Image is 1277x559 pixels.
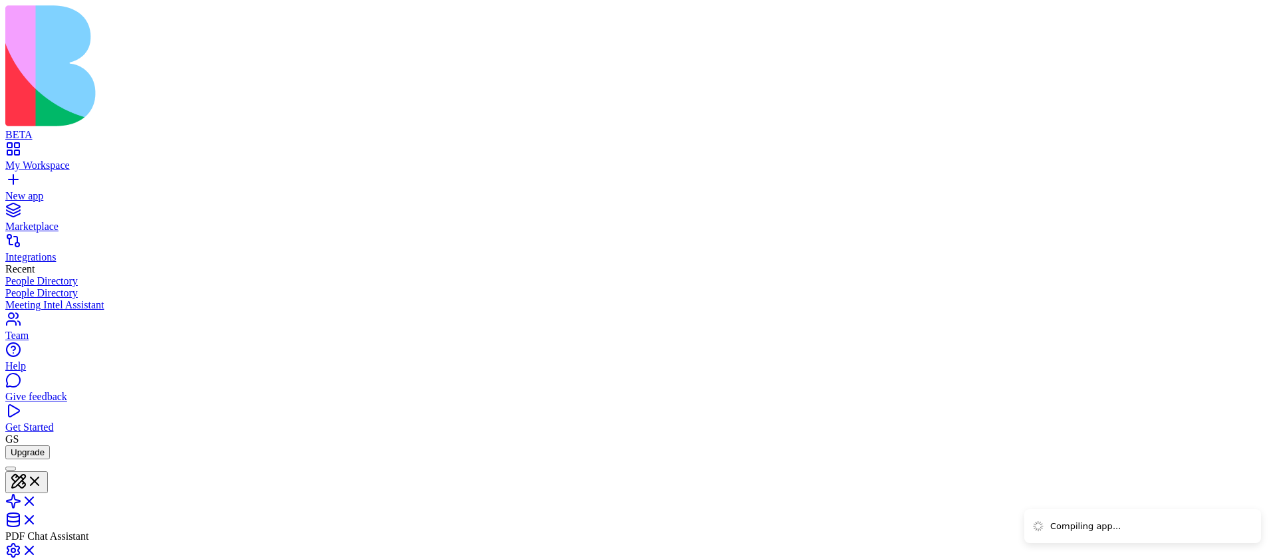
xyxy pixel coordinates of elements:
[5,379,1272,403] a: Give feedback
[5,160,1272,171] div: My Workspace
[5,299,1272,311] a: Meeting Intel Assistant
[1050,520,1121,533] div: Compiling app...
[5,445,50,459] button: Upgrade
[5,446,50,457] a: Upgrade
[5,530,88,542] span: PDF Chat Assistant
[5,129,1272,141] div: BETA
[5,190,1272,202] div: New app
[5,275,1272,287] a: People Directory
[5,318,1272,342] a: Team
[5,263,35,275] span: Recent
[5,5,540,126] img: logo
[5,287,1272,299] a: People Directory
[5,421,1272,433] div: Get Started
[5,433,19,445] span: GS
[5,360,1272,372] div: Help
[5,251,1272,263] div: Integrations
[5,209,1272,233] a: Marketplace
[5,348,1272,372] a: Help
[5,391,1272,403] div: Give feedback
[5,117,1272,141] a: BETA
[5,178,1272,202] a: New app
[5,330,1272,342] div: Team
[5,221,1272,233] div: Marketplace
[5,239,1272,263] a: Integrations
[5,409,1272,433] a: Get Started
[5,148,1272,171] a: My Workspace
